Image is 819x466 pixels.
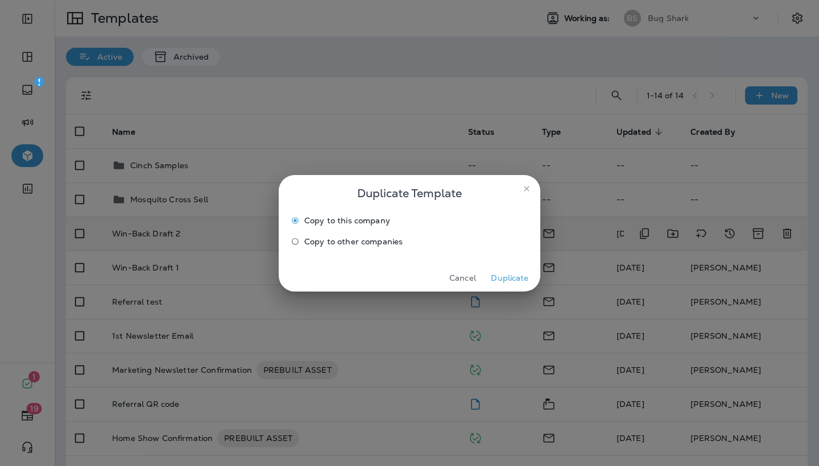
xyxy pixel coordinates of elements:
span: Duplicate Template [357,184,462,202]
button: Duplicate [489,269,531,287]
span: Copy to this company [304,216,390,225]
button: close [518,180,536,198]
span: Copy to other companies [304,237,403,246]
button: Cancel [441,269,484,287]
